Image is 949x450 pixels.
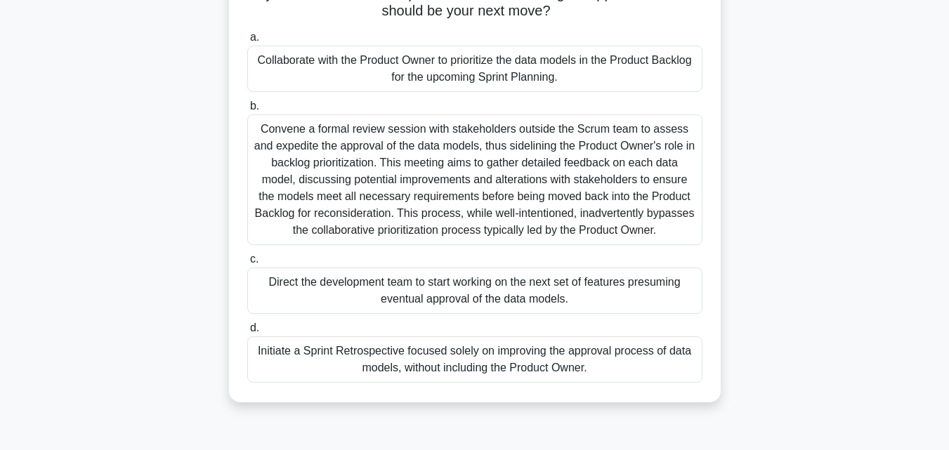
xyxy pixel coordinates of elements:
[250,31,259,43] span: a.
[247,267,702,314] div: Direct the development team to start working on the next set of features presuming eventual appro...
[250,322,259,333] span: d.
[250,253,258,265] span: c.
[250,100,259,112] span: b.
[247,336,702,383] div: Initiate a Sprint Retrospective focused solely on improving the approval process of data models, ...
[247,114,702,245] div: Convene a formal review session with stakeholders outside the Scrum team to assess and expedite t...
[247,46,702,92] div: Collaborate with the Product Owner to prioritize the data models in the Product Backlog for the u...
